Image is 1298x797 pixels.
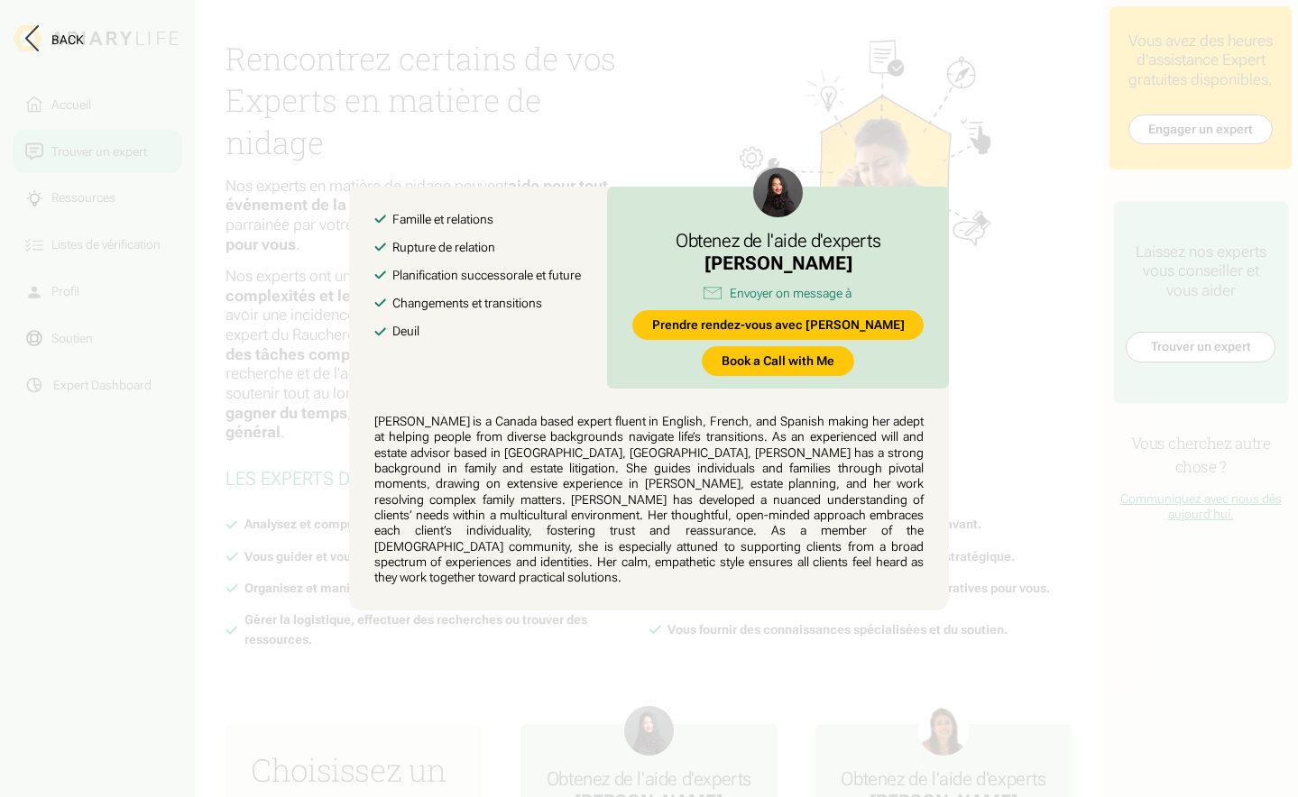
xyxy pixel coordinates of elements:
[392,296,542,311] div: Changements et transitions
[392,324,419,339] div: Deuil
[51,32,84,48] div: Back
[676,252,880,276] div: [PERSON_NAME]
[730,286,852,301] div: Envoyer on message à
[392,212,493,227] div: Famille et relations
[632,310,925,340] button: Prendre rendez-vous avec [PERSON_NAME]
[25,25,84,55] button: Back
[676,230,880,252] h3: Obtenez de l'aide d'experts
[392,240,495,255] div: Rupture de relation
[632,282,925,304] a: Envoyer on message à
[702,346,854,376] a: Book a Call with Me
[392,268,581,283] div: Planification successorale et future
